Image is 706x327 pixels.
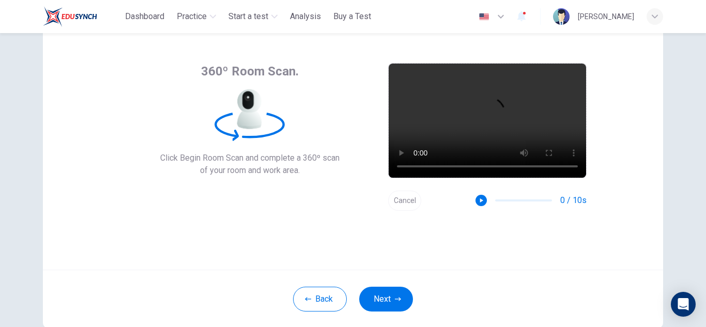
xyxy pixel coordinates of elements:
button: Start a test [224,7,282,26]
div: Open Intercom Messenger [671,292,696,317]
img: Profile picture [553,8,570,25]
div: [PERSON_NAME] [578,10,634,23]
button: Practice [173,7,220,26]
span: Practice [177,10,207,23]
img: ELTC logo [43,6,97,27]
button: Analysis [286,7,325,26]
span: 0 / 10s [560,194,587,207]
span: Click Begin Room Scan and complete a 360º scan [160,152,340,164]
button: Buy a Test [329,7,375,26]
button: Cancel [388,191,421,211]
img: en [478,13,490,21]
button: Back [293,287,347,312]
span: Buy a Test [333,10,371,23]
span: Analysis [290,10,321,23]
span: of your room and work area. [160,164,340,177]
span: Dashboard [125,10,164,23]
span: Start a test [228,10,268,23]
a: ELTC logo [43,6,121,27]
button: Next [359,287,413,312]
button: Dashboard [121,7,168,26]
span: 360º Room Scan. [201,63,299,80]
